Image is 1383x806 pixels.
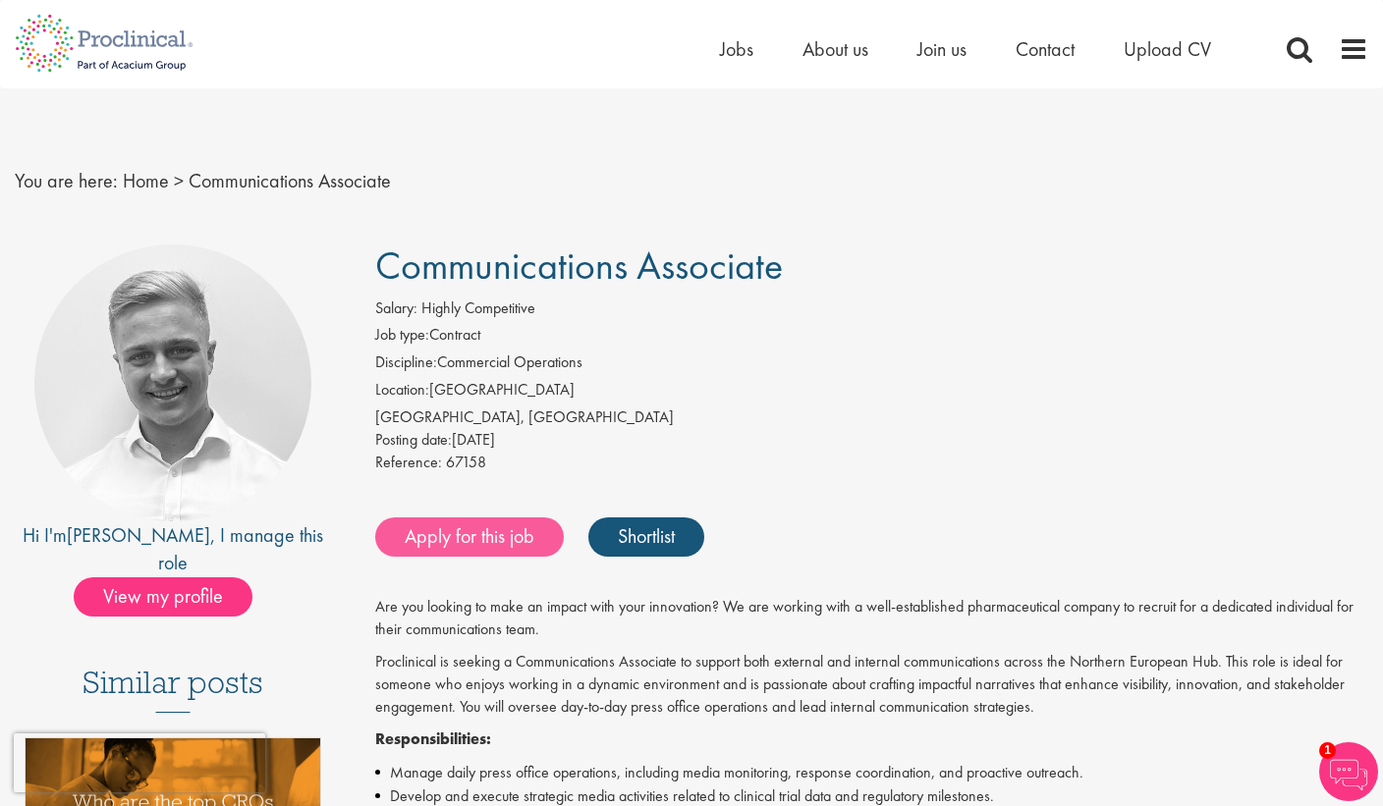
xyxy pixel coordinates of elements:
h3: Similar posts [83,666,263,713]
a: About us [802,36,868,62]
label: Reference: [375,452,442,474]
a: Contact [1016,36,1075,62]
a: View my profile [74,581,272,607]
span: 1 [1319,742,1336,759]
span: View my profile [74,577,252,617]
span: > [174,168,184,193]
li: [GEOGRAPHIC_DATA] [375,379,1368,406]
a: Apply for this job [375,517,564,557]
span: You are here: [15,168,118,193]
span: Communications Associate [189,168,391,193]
span: 67158 [446,452,486,472]
a: Jobs [720,36,753,62]
span: Posting date: [375,429,452,450]
p: Are you looking to make an impact with your innovation? We are working with a well-established ph... [375,596,1368,641]
a: Join us [917,36,967,62]
a: breadcrumb link [123,168,169,193]
a: Shortlist [588,517,704,557]
li: Contract [375,324,1368,351]
a: [PERSON_NAME] [67,522,210,548]
label: Salary: [375,297,417,320]
img: Chatbot [1319,742,1378,801]
img: imeage of recruiter Joshua Bye [34,244,311,521]
span: Communications Associate [375,241,783,291]
li: Manage daily press office operations, including media monitoring, response coordination, and proa... [375,761,1368,784]
div: [DATE] [375,429,1368,452]
span: Highly Competitive [421,297,535,318]
label: Discipline: [375,351,437,374]
label: Location: [375,379,429,402]
div: Hi I'm , I manage this role [15,521,331,577]
p: Proclinical is seeking a Communications Associate to support both external and internal communica... [375,651,1368,719]
iframe: reCAPTCHA [14,733,265,792]
a: Upload CV [1124,36,1211,62]
li: Commercial Operations [375,351,1368,379]
label: Job type: [375,324,429,347]
div: [GEOGRAPHIC_DATA], [GEOGRAPHIC_DATA] [375,406,1368,429]
strong: Responsibilities: [375,728,491,749]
